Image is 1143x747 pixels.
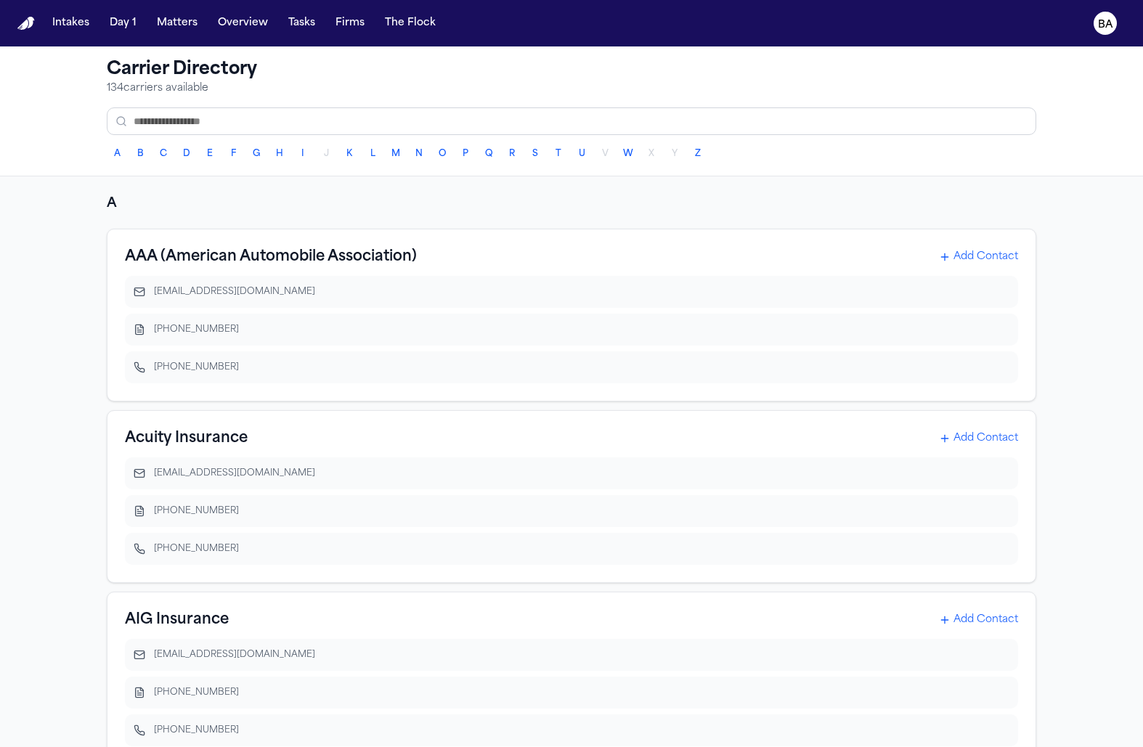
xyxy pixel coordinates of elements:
button: V [595,144,615,164]
button: A [107,144,127,164]
div: [EMAIL_ADDRESS][DOMAIN_NAME] [154,468,986,479]
button: Matters [151,10,203,36]
button: F [223,144,243,164]
button: Firms [330,10,370,36]
button: E [200,144,220,164]
button: I [293,144,313,164]
div: [PHONE_NUMBER] [154,687,986,698]
button: Add Contact [939,250,1018,264]
p: 134 carriers available [107,81,1036,96]
button: M [386,144,406,164]
button: D [176,144,197,164]
div: [PHONE_NUMBER] [154,505,986,517]
button: U [571,144,592,164]
button: Add Contact [939,613,1018,627]
div: [PHONE_NUMBER] [154,724,986,736]
button: G [246,144,267,164]
h3: AIG Insurance [125,610,229,630]
div: [EMAIL_ADDRESS][DOMAIN_NAME] [154,649,986,661]
button: T [548,144,569,164]
img: Finch Logo [17,17,35,30]
button: Tasks [282,10,321,36]
button: H [269,144,290,164]
button: B [130,144,150,164]
div: [PHONE_NUMBER] [154,324,986,335]
button: P [455,144,476,164]
button: N [409,144,429,164]
div: [PHONE_NUMBER] [154,543,986,555]
button: W [618,144,638,164]
button: S [525,144,545,164]
button: Intakes [46,10,95,36]
button: Day 1 [104,10,142,36]
button: Add Contact [939,431,1018,446]
button: R [502,144,522,164]
div: [EMAIL_ADDRESS][DOMAIN_NAME] [154,286,986,298]
button: The Flock [379,10,442,36]
button: Q [479,144,499,164]
button: K [339,144,359,164]
text: BA [1098,20,1113,30]
h3: AAA (American Automobile Association) [125,247,417,267]
button: X [641,144,662,164]
h2: A [107,188,1036,220]
button: J [316,144,336,164]
h3: Acuity Insurance [125,428,248,449]
button: Y [664,144,685,164]
button: L [362,144,383,164]
button: Z [688,144,708,164]
button: C [153,144,174,164]
button: Overview [212,10,274,36]
a: Home [17,17,35,30]
div: [PHONE_NUMBER] [154,362,986,373]
h1: Carrier Directory [107,58,1036,81]
button: O [432,144,452,164]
